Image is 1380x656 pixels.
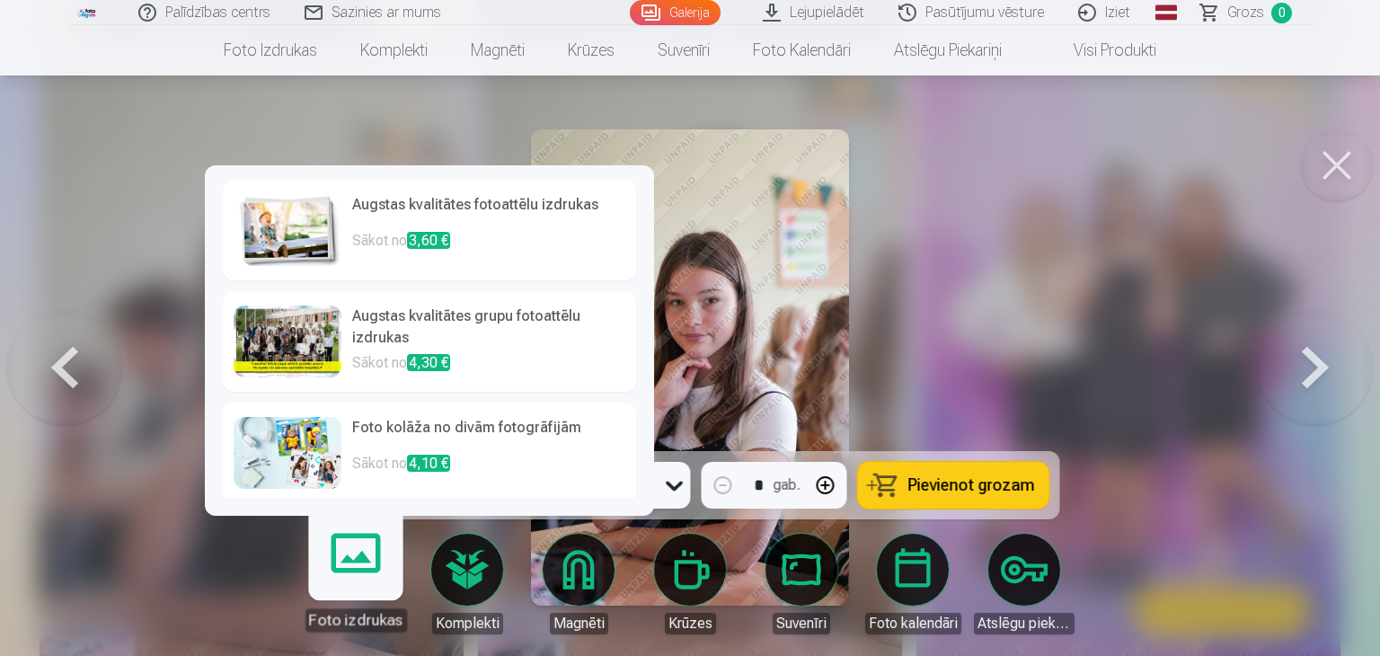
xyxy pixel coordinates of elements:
[1227,2,1264,23] span: Grozs
[352,453,625,489] p: Sākot no
[773,613,830,634] div: Suvenīri
[352,194,625,230] h6: Augstas kvalitātes fotoattēlu izdrukas
[300,521,411,632] a: Foto izdrukas
[77,7,97,18] img: /fa1
[223,180,636,280] a: Augstas kvalitātes fotoattēlu izdrukasSākot no3,60 €
[1023,25,1178,75] a: Visi produkti
[352,306,625,352] h6: Augstas kvalitātes grupu fotoattēlu izdrukas
[202,25,339,75] a: Foto izdrukas
[432,613,503,634] div: Komplekti
[528,534,629,634] a: Magnēti
[407,354,450,371] span: 4,30 €
[858,462,1049,509] button: Pievienot grozam
[449,25,546,75] a: Magnēti
[751,534,852,634] a: Suvenīri
[636,25,731,75] a: Suvenīri
[407,232,450,249] span: 3,60 €
[974,613,1075,634] div: Atslēgu piekariņi
[1271,3,1292,23] span: 0
[305,608,406,632] div: Foto izdrukas
[974,534,1075,634] a: Atslēgu piekariņi
[908,477,1035,493] span: Pievienot grozam
[352,352,625,377] p: Sākot no
[339,25,449,75] a: Komplekti
[550,613,608,634] div: Magnēti
[352,417,625,453] h6: Foto kolāža no divām fotogrāfijām
[407,455,450,472] span: 4,10 €
[774,474,801,496] div: gab.
[731,25,872,75] a: Foto kalendāri
[872,25,1023,75] a: Atslēgu piekariņi
[352,230,625,266] p: Sākot no
[862,534,963,634] a: Foto kalendāri
[640,534,740,634] a: Krūzes
[546,25,636,75] a: Krūzes
[223,291,636,392] a: Augstas kvalitātes grupu fotoattēlu izdrukasSākot no4,30 €
[223,403,636,503] a: Foto kolāža no divām fotogrāfijāmSākot no4,10 €
[865,613,961,634] div: Foto kalendāri
[665,613,716,634] div: Krūzes
[417,534,517,634] a: Komplekti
